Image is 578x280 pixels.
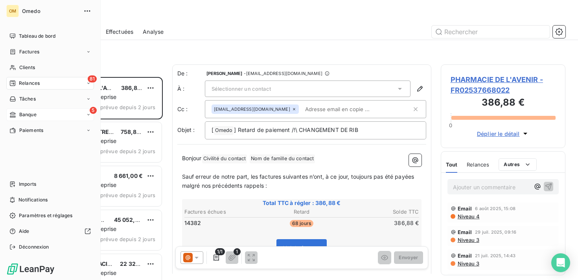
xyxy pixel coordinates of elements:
span: Bonjour [182,155,202,161]
span: Relances [467,161,489,168]
img: Logo LeanPay [6,263,55,275]
span: Niveau 3 [457,260,479,267]
span: 1 [234,248,241,255]
span: [EMAIL_ADDRESS][DOMAIN_NAME] [214,107,290,112]
a: Paramètres et réglages [6,209,94,222]
span: 386,88 € [121,84,146,91]
span: Nom de famille du contact [250,154,315,163]
span: 5 [90,107,97,114]
a: Imports [6,178,94,190]
button: Envoyer [394,251,423,264]
a: 81Relances [6,77,94,90]
span: PHARMACIE DE L'AVENIR - FR02537668022 [451,74,556,95]
span: 1/1 [215,248,225,255]
span: [ [212,126,214,133]
h3: 386,88 € [451,95,556,111]
span: 22 329,84 € [120,260,154,267]
span: Niveau 3 [457,237,479,243]
th: Retard [263,208,341,216]
span: 0 [449,122,452,128]
span: 6 août 2025, 15:08 [475,206,515,211]
span: De : [177,70,205,77]
a: Factures [6,46,94,58]
a: Aide [6,225,94,238]
span: Tableau de bord [19,33,55,40]
span: - [EMAIL_ADDRESS][DOMAIN_NAME] [244,71,322,76]
span: 21 juil. 2025, 14:43 [475,253,515,258]
span: Niveau 4 [457,213,480,220]
span: 758,88 € [121,128,145,135]
span: Déconnexion [19,243,49,251]
div: OM [6,5,19,17]
span: Email [458,229,472,235]
span: Email [458,253,472,259]
span: 8 661,00 € [114,172,143,179]
a: Tableau de bord [6,30,94,42]
span: Tâches [19,95,36,102]
span: Notifications [18,196,48,203]
span: Civilité du contact [202,154,247,163]
span: Voir la facture [283,245,320,251]
span: Banque [19,111,37,118]
span: Paiements [19,127,43,134]
label: Cc : [177,105,205,113]
a: Tâches [6,93,94,105]
span: 68 jours [290,220,313,227]
td: 386,88 € [341,219,419,227]
span: 14382 [184,219,201,227]
span: prévue depuis 2 jours [100,148,155,154]
span: Sauf erreur de notre part, les factures suivantes n’ont, à ce jour, toujours pas été payées malgr... [182,173,416,189]
span: Factures [19,48,39,55]
span: Email [458,205,472,212]
label: À : [177,85,205,93]
a: Paiements [6,124,94,137]
input: Rechercher [432,26,550,38]
span: Omedo [214,126,234,135]
span: Déplier le détail [477,130,520,138]
span: Tout [446,161,458,168]
span: 81 [88,75,97,82]
div: Open Intercom Messenger [551,253,570,272]
span: prévue depuis 2 jours [100,104,155,110]
span: Objet : [177,126,195,133]
span: prévue depuis 2 jours [100,192,155,198]
a: 5Banque [6,108,94,121]
span: Paramètres et réglages [19,212,72,219]
span: Total TTC à régler : 386,88 € [183,199,420,207]
span: 29 juil. 2025, 09:16 [475,230,516,234]
span: Analyse [143,28,164,36]
span: prévue depuis 2 jours [100,236,155,242]
button: Déplier le détail [475,129,532,138]
th: Factures échues [184,208,262,216]
span: Relances [19,80,40,87]
span: Omedo [22,8,79,14]
span: Imports [19,181,36,188]
th: Solde TTC [341,208,419,216]
span: Clients [19,64,35,71]
a: Clients [6,61,94,74]
span: Sélectionner un contact [212,86,271,92]
input: Adresse email en copie ... [302,103,393,115]
button: Autres [499,158,537,171]
span: Aide [19,228,29,235]
span: Effectuées [106,28,134,36]
span: [PERSON_NAME] [206,71,243,76]
span: ] Retard de paiement /!\ CHANGEMENT DE RIB [234,126,358,133]
span: 45 052,57 € [114,216,147,223]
